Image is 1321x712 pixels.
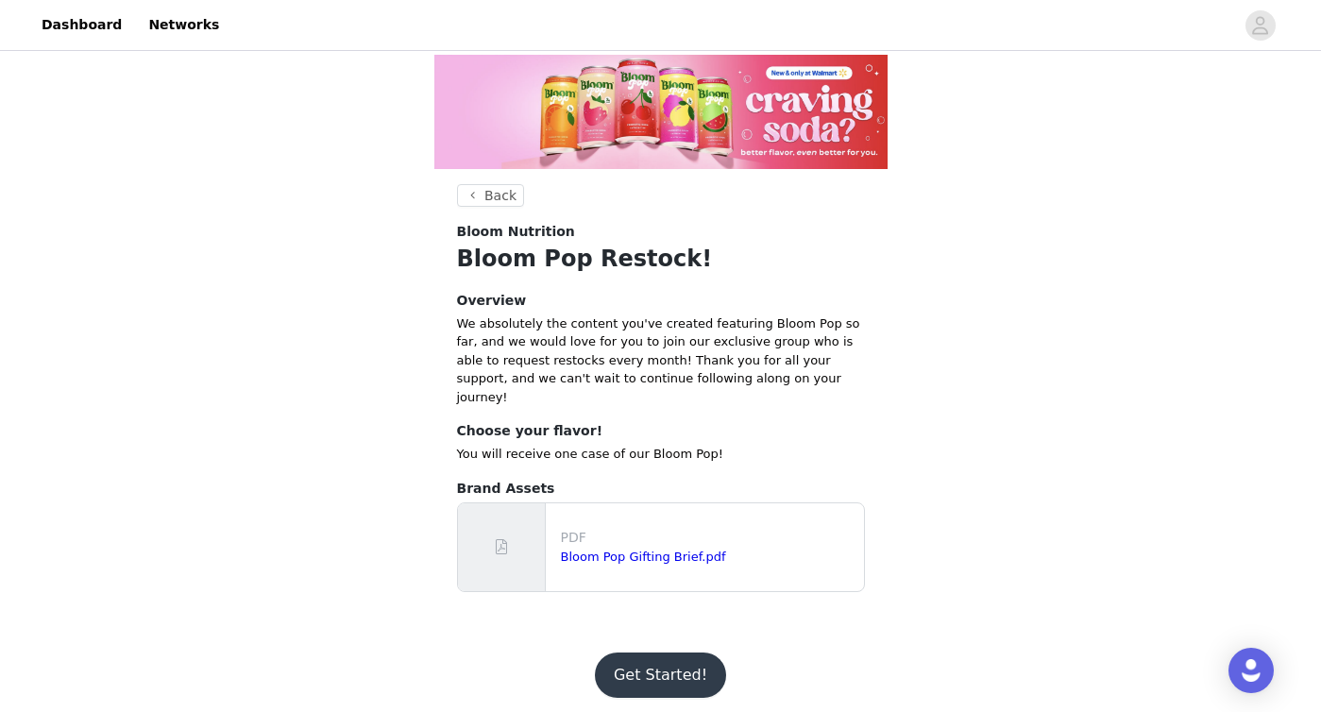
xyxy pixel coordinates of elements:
[457,421,865,441] h4: Choose your flavor!
[457,291,865,311] h4: Overview
[457,242,865,276] h1: Bloom Pop Restock!
[137,4,230,46] a: Networks
[457,479,865,499] h4: Brand Assets
[1251,10,1269,41] div: avatar
[30,4,133,46] a: Dashboard
[595,653,726,698] button: Get Started!
[457,222,575,242] span: Bloom Nutrition
[434,55,888,169] img: campaign image
[457,184,525,207] button: Back
[1228,648,1274,693] div: Open Intercom Messenger
[457,314,865,407] p: We absolutely the content you've created featuring Bloom Pop so far, and we would love for you to...
[561,528,856,548] p: PDF
[457,445,865,464] p: You will receive one case of our Bloom Pop!
[561,550,726,564] a: Bloom Pop Gifting Brief.pdf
